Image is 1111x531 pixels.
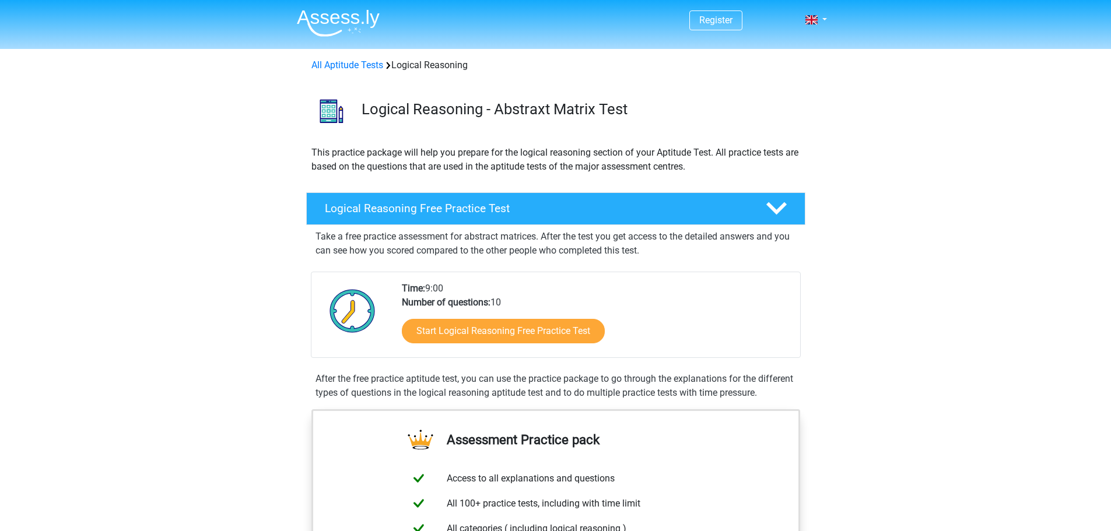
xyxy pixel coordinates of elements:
a: Register [699,15,733,26]
img: Clock [323,282,382,340]
a: All Aptitude Tests [311,59,383,71]
b: Number of questions: [402,297,490,308]
a: Logical Reasoning Free Practice Test [302,192,810,225]
img: logical reasoning [307,86,356,136]
div: 9:00 10 [393,282,800,357]
img: Assessly [297,9,380,37]
h3: Logical Reasoning - Abstraxt Matrix Test [362,100,796,118]
div: After the free practice aptitude test, you can use the practice package to go through the explana... [311,372,801,400]
a: Start Logical Reasoning Free Practice Test [402,319,605,343]
b: Time: [402,283,425,294]
p: Take a free practice assessment for abstract matrices. After the test you get access to the detai... [316,230,796,258]
p: This practice package will help you prepare for the logical reasoning section of your Aptitude Te... [311,146,800,174]
h4: Logical Reasoning Free Practice Test [325,202,747,215]
div: Logical Reasoning [307,58,805,72]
